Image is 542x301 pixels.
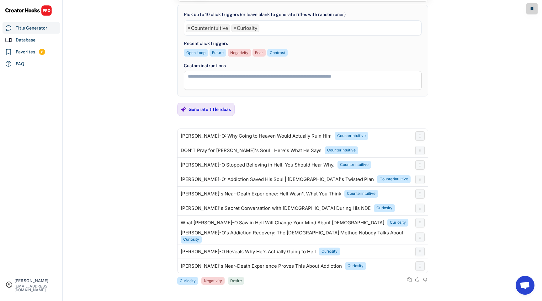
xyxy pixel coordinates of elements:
div: [PERSON_NAME]-O: Addiction Saved His Soul | [DEMOGRAPHIC_DATA]'s Twisted Plan [181,177,374,182]
div: Curiosity [183,237,199,242]
div: [PERSON_NAME]-O Reveals Why He's Actually Going to Hell [181,249,316,254]
div: [PERSON_NAME]-O: Why Going to Heaven Would Actually Ruin Him [181,134,332,139]
div: [PERSON_NAME] [14,279,57,283]
div: What [PERSON_NAME]-O Saw in Hell Will Change Your Mind About [DEMOGRAPHIC_DATA] [181,220,384,225]
div: [PERSON_NAME]'s Near-Death Experience: Hell Wasn't What You Think [181,191,341,196]
a: Open chat [516,276,534,295]
div: Generate title ideas [189,107,231,112]
div: Desire [230,278,242,284]
div: Pick up to 10 click triggers (or leave blank to generate titles with random ones) [184,11,346,18]
span: × [188,26,190,31]
div: Curiosity [390,220,406,225]
div: Counterintuitive [380,177,408,182]
li: Curiosity [231,25,259,32]
div: DON'T Pray for [PERSON_NAME]'s Soul | Here's What He Says [181,148,321,153]
div: Curiosity [321,249,337,254]
div: Future [212,50,224,56]
div: FAQ [16,61,24,67]
div: Negativity [230,50,248,56]
div: Title Generator [16,25,47,31]
div: Counterintuitive [327,148,356,153]
div: Fear [255,50,263,56]
div: Open Loop [186,50,205,56]
div: Favorites [16,49,35,55]
div: Database [16,37,35,43]
div: [PERSON_NAME]-O Stopped Believing in Hell. You Should Hear Why. [181,162,334,167]
div: Counterintuitive [337,133,366,139]
div: Recent click triggers [184,40,228,47]
div: Curiosity [348,263,364,269]
div: [PERSON_NAME]'s Near-Death Experience Proves This About Addiction [181,264,342,269]
div: 8 [39,49,45,55]
div: [PERSON_NAME]'s Secret Conversation with [DEMOGRAPHIC_DATA] During His NDE [181,206,371,211]
li: Counterintuitive [186,25,230,32]
div: Curiosity [180,278,196,284]
div: Counterintuitive [340,162,369,167]
div: [PERSON_NAME]-O's Addiction Recovery: The [DEMOGRAPHIC_DATA] Method Nobody Talks About [181,230,403,235]
img: CHPRO%20Logo.svg [5,5,52,16]
div: Custom instructions [184,63,422,69]
span: × [233,26,236,31]
div: Curiosity [376,205,392,211]
div: Counterintuitive [347,191,375,196]
div: [EMAIL_ADDRESS][DOMAIN_NAME] [14,284,57,292]
div: Negativity [204,278,222,284]
div: Contrast [270,50,285,56]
